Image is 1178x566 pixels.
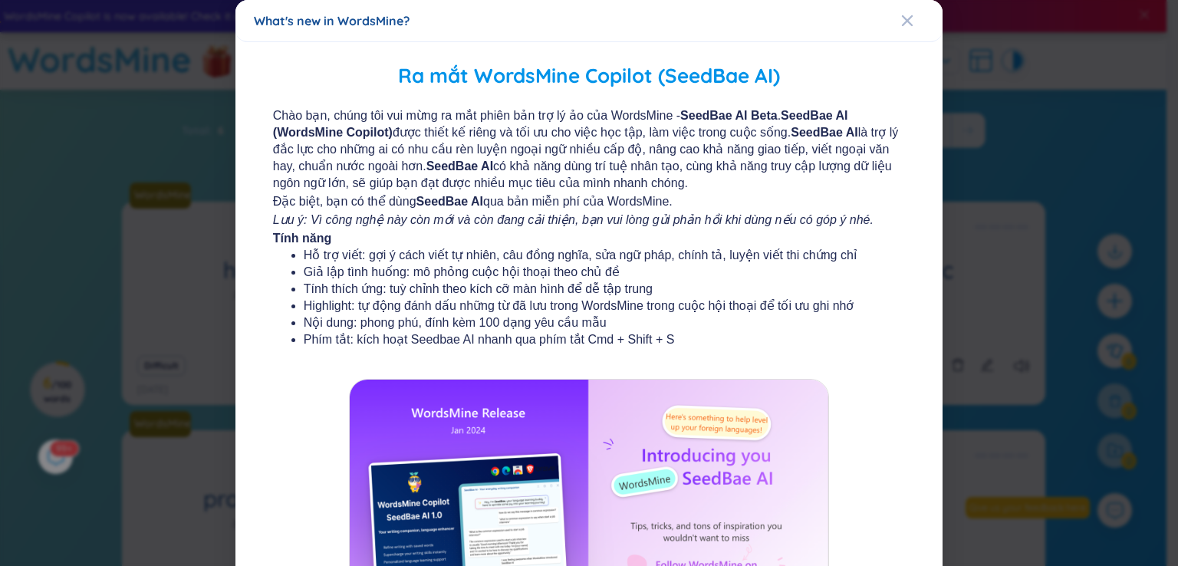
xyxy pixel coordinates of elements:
b: SeedBae AI (WordsMine Copilot) [273,109,848,139]
li: Giả lập tình huống: mô phỏng cuộc hội thoại theo chủ đề [304,264,874,281]
b: Tính năng [273,232,331,245]
b: SeedBae AI [416,195,483,208]
h2: Ra mắt WordsMine Copilot (SeedBae AI) [258,61,920,92]
li: Tính thích ứng: tuỳ chỉnh theo kích cỡ màn hình để dễ tập trung [304,281,874,298]
li: Highlight: tự động đánh dấu những từ đã lưu trong WordsMine trong cuộc hội thoại để tối ưu ghi nhớ [304,298,874,314]
li: Hỗ trợ viết: gợi ý cách viết tự nhiên, câu đồng nghĩa, sửa ngữ pháp, chính tả, luyện viết thi chứ... [304,247,874,264]
span: Đặc biệt, bạn có thể dùng qua bản miễn phí của WordsMine. [273,193,905,210]
i: Lưu ý: Vì công nghệ này còn mới và còn đang cải thiện, bạn vui lòng gửi phản hồi khi dùng nếu có ... [273,213,874,226]
div: What's new in WordsMine? [254,12,924,29]
b: SeedBae AI [791,126,857,139]
li: Nội dung: phong phú, đính kèm 100 dạng yêu cầu mẫu [304,314,874,331]
span: Chào bạn, chúng tôi vui mừng ra mắt phiên bản trợ lý ảo của WordsMine - . được thiết kế riêng và ... [273,107,905,192]
b: SeedBae AI Beta [680,109,778,122]
li: Phím tắt: kích hoạt Seedbae AI nhanh qua phím tắt Cmd + Shift + S [304,331,874,348]
b: SeedBae AI [426,160,493,173]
